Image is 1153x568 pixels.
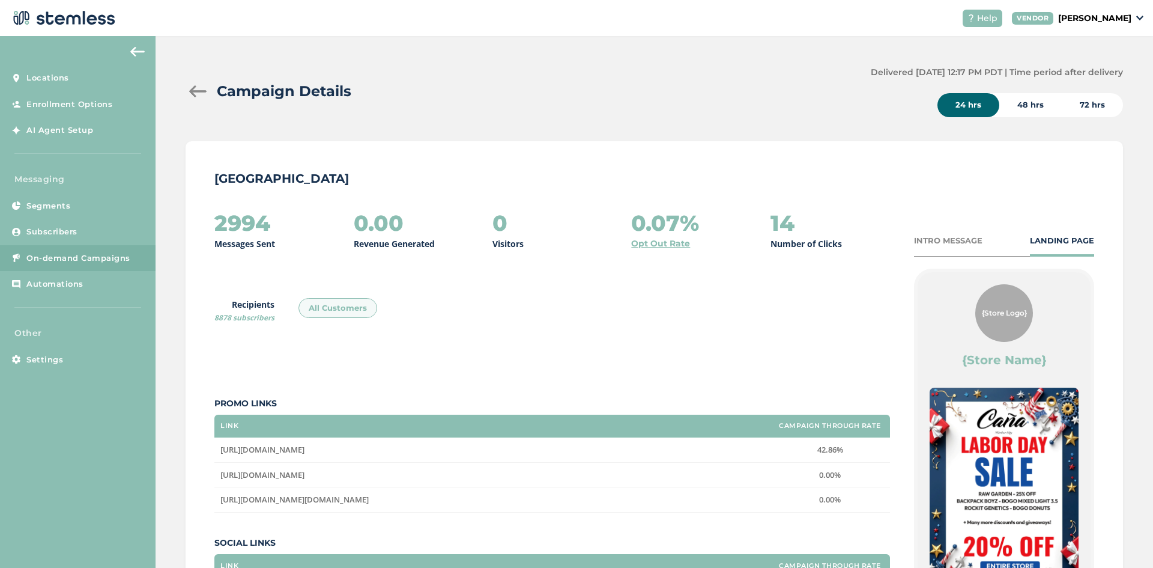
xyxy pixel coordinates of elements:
[819,469,841,480] span: 0.00%
[776,470,884,480] label: 0.00%
[214,537,890,549] label: Social Links
[26,124,93,136] span: AI Agent Setup
[26,278,83,290] span: Automations
[354,211,404,235] h2: 0.00
[26,99,112,111] span: Enrollment Options
[776,495,884,505] label: 0.00%
[776,445,884,455] label: 42.86%
[492,237,524,250] p: Visitors
[1030,235,1094,247] div: LANDING PAGE
[770,237,842,250] p: Number of Clicks
[770,211,794,235] h2: 14
[962,352,1047,368] label: {Store Name}
[779,422,881,430] label: Campaign Through Rate
[10,6,115,30] img: logo-dark-0685b13c.svg
[220,494,369,505] span: [URL][DOMAIN_NAME][DOMAIN_NAME]
[937,93,999,117] div: 24 hrs
[217,81,351,102] h2: Campaign Details
[1012,12,1053,25] div: VENDOR
[982,308,1027,319] span: {Store Logo}
[298,298,377,319] div: All Customers
[967,14,975,22] img: icon-help-white-03924b79.svg
[914,235,982,247] div: INTRO MESSAGE
[26,354,63,366] span: Settings
[871,66,1123,79] label: Delivered [DATE] 12:17 PM PDT | Time period after delivery
[354,237,435,250] p: Revenue Generated
[214,298,274,323] label: Recipients
[631,237,690,250] a: Opt Out Rate
[1093,510,1153,568] iframe: Chat Widget
[999,93,1062,117] div: 48 hrs
[214,313,274,323] span: 8878 subscribers
[1062,93,1123,117] div: 72 hrs
[1136,16,1143,20] img: icon_down-arrow-small-66adaf34.svg
[26,226,77,238] span: Subscribers
[819,494,841,505] span: 0.00%
[214,397,890,410] label: Promo Links
[1058,12,1131,25] p: [PERSON_NAME]
[220,445,764,455] label: https://weedmaps.com/dispensaries/elevate-harbor-city
[214,170,1094,187] p: [GEOGRAPHIC_DATA]
[214,237,275,250] p: Messages Sent
[220,422,238,430] label: Link
[492,211,507,235] h2: 0
[214,211,270,235] h2: 2994
[817,444,843,455] span: 42.86%
[220,470,764,480] label: https://www.instagram.com/originalcanaharbor/
[631,211,699,235] h2: 0.07%
[220,469,304,480] span: [URL][DOMAIN_NAME]
[26,200,70,212] span: Segments
[977,12,997,25] span: Help
[26,72,69,84] span: Locations
[220,495,764,505] label: https://www.tiktok.com/@cana.harbor
[130,47,145,56] img: icon-arrow-back-accent-c549486e.svg
[26,252,130,264] span: On-demand Campaigns
[220,444,304,455] span: [URL][DOMAIN_NAME]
